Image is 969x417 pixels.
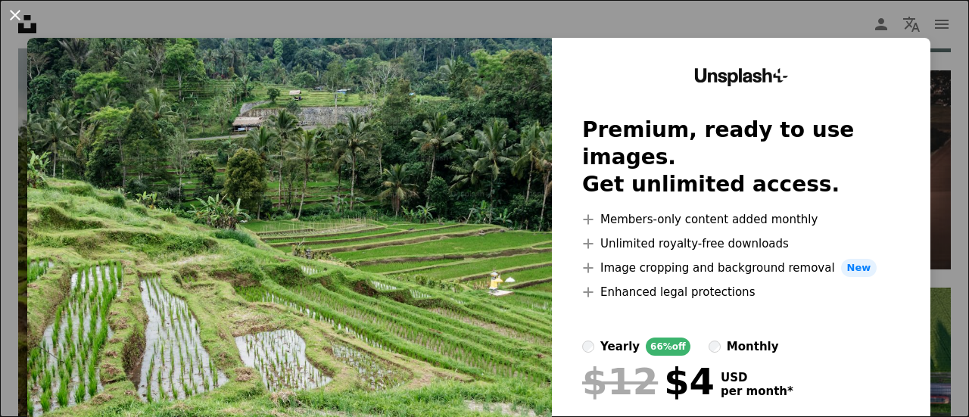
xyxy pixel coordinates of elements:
div: $4 [582,362,715,401]
span: $12 [582,362,658,401]
div: monthly [727,338,779,356]
div: yearly [600,338,640,356]
input: yearly66%off [582,341,594,353]
input: monthly [709,341,721,353]
li: Members-only content added monthly [582,210,900,229]
h2: Premium, ready to use images. Get unlimited access. [582,117,900,198]
span: New [841,259,877,277]
li: Enhanced legal protections [582,283,900,301]
span: USD [721,371,793,384]
li: Unlimited royalty-free downloads [582,235,900,253]
span: per month * [721,384,793,398]
div: 66% off [646,338,690,356]
li: Image cropping and background removal [582,259,900,277]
